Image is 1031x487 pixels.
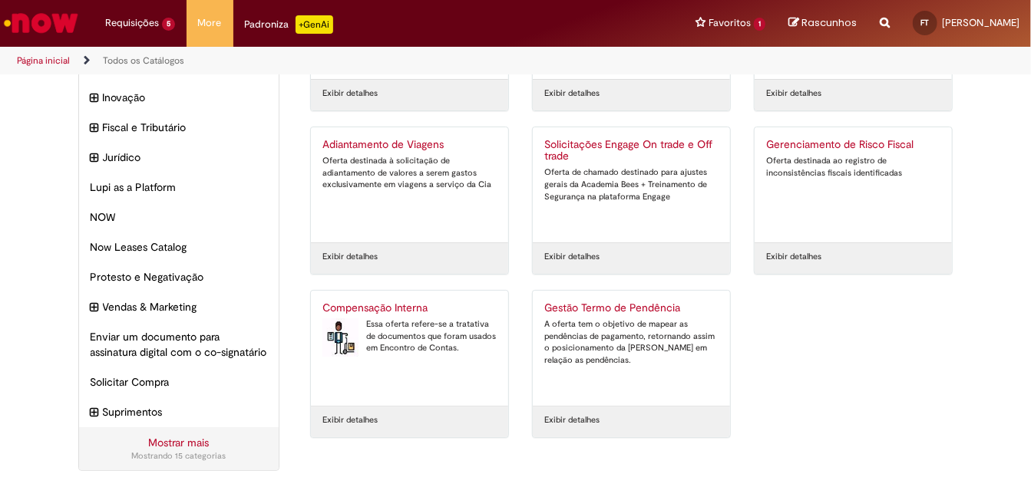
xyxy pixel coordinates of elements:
[91,90,99,107] i: expandir categoria Inovação
[544,139,719,163] h2: Solicitações Engage On trade e Off trade
[103,54,184,67] a: Todos os Catálogos
[544,302,719,314] h2: Gestão Termo de Pendência
[79,142,279,173] div: expandir categoria Jurídico Jurídico
[801,15,857,30] span: Rascunhos
[2,8,81,38] img: ServiceNow
[766,87,821,100] a: Exibir detalhes
[533,127,730,242] a: Solicitações Engage On trade e Off trade Oferta de chamado destinado para ajustes gerais da Acade...
[91,120,99,137] i: expandir categoria Fiscal e Tributário
[544,166,719,202] div: Oferta de chamado destinado para ajustes gerais da Academia Bees + Treinamento de Segurança na pl...
[79,262,279,292] div: Protesto e Negativação
[322,302,497,314] h2: Compensação Interna
[91,209,268,225] span: NOW
[148,436,209,449] a: Mostrar mais
[942,16,1019,29] span: [PERSON_NAME]
[544,318,719,367] div: A oferta tem o objetivo de mapear as pendências de pagamento, retornando assim o posicionamento d...
[91,179,268,195] span: Lupi as a Platform
[79,397,279,427] div: expandir categoria Suprimentos Suprimentos
[79,321,279,367] div: Enviar um documento para assinatura digital com o co-signatário
[105,15,159,31] span: Requisições
[91,299,99,316] i: expandir categoria Vendas & Marketing
[12,47,676,75] ul: Trilhas de página
[322,318,497,354] div: Essa oferta refere-se a tratativa de documentos que foram usados em Encontro de Contas.
[91,404,99,421] i: expandir categoria Suprimentos
[79,291,279,322] div: expandir categoria Vendas & Marketing Vendas & Marketing
[544,251,600,263] a: Exibir detalhes
[322,414,378,426] a: Exibir detalhes
[754,18,765,31] span: 1
[79,232,279,262] div: Now Leases Catalog
[79,112,279,143] div: expandir categoria Fiscal e Tributário Fiscal e Tributário
[766,155,940,179] div: Oferta destinada ao registro de inconsistências fiscais identificadas
[91,450,268,462] div: Mostrando 15 categorias
[544,414,600,426] a: Exibir detalhes
[103,299,268,314] span: Vendas & Marketing
[79,82,279,113] div: expandir categoria Inovação Inovação
[17,54,70,67] a: Página inicial
[91,150,99,166] i: expandir categoria Jurídico
[322,155,497,191] div: Oferta destinada à solicitação de adiantamento de valores a serem gastos exclusivamente em viagen...
[103,90,268,105] span: Inovação
[322,251,378,263] a: Exibir detalhes
[788,16,857,31] a: Rascunhos
[533,291,730,406] a: Gestão Termo de Pendência A oferta tem o objetivo de mapear as pendências de pagamento, retornand...
[79,202,279,232] div: NOW
[79,172,279,202] div: Lupi as a Platform
[162,18,175,31] span: 5
[311,291,508,406] a: Compensação Interna Compensação Interna Essa oferta refere-se a tratativa de documentos que foram...
[103,404,268,420] span: Suprimentos
[103,120,268,135] span: Fiscal e Tributário
[103,150,268,165] span: Jurídico
[91,374,268,390] span: Solicitar Compra
[198,15,222,31] span: More
[322,318,359,357] img: Compensação Interna
[245,15,333,34] div: Padroniza
[921,18,930,28] span: FT
[709,15,751,31] span: Favoritos
[766,139,940,151] h2: Gerenciamento de Risco Fiscal
[91,269,268,285] span: Protesto e Negativação
[322,87,378,100] a: Exibir detalhes
[311,127,508,242] a: Adiantamento de Viagens Oferta destinada à solicitação de adiantamento de valores a serem gastos ...
[296,15,333,34] p: +GenAi
[755,127,952,242] a: Gerenciamento de Risco Fiscal Oferta destinada ao registro de inconsistências fiscais identificadas
[766,251,821,263] a: Exibir detalhes
[91,239,268,255] span: Now Leases Catalog
[544,87,600,100] a: Exibir detalhes
[91,329,268,360] span: Enviar um documento para assinatura digital com o co-signatário
[79,367,279,397] div: Solicitar Compra
[322,139,497,151] h2: Adiantamento de Viagens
